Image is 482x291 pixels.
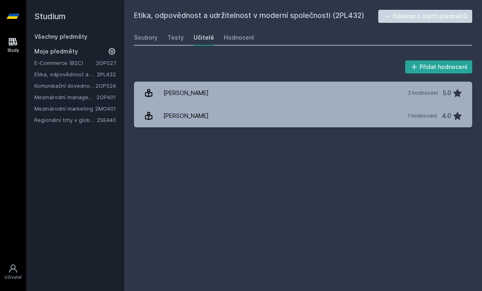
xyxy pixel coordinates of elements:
[378,10,473,23] button: Odebrat z mých předmětů
[34,70,97,78] a: Etika, odpovědnost a udržitelnost v moderní společnosti
[2,260,25,284] a: Uživatel
[134,82,472,104] a: [PERSON_NAME] 2 hodnocení 5.0
[97,117,116,123] a: 2SE440
[163,108,209,124] div: [PERSON_NAME]
[167,33,184,42] div: Testy
[34,93,96,101] a: Mezinárodní management
[194,33,214,42] div: Učitelé
[224,33,254,42] div: Hodnocení
[167,29,184,46] a: Testy
[2,33,25,58] a: Study
[134,10,378,23] h2: Etika, odpovědnost a udržitelnost v moderní společnosti (2PL432)
[34,82,96,90] a: Komunikační dovednosti manažera
[443,85,451,101] div: 5.0
[224,29,254,46] a: Hodnocení
[34,116,97,124] a: Regionální trhy v globální perspektivě
[96,82,116,89] a: 2OP524
[134,104,472,127] a: [PERSON_NAME] 1 hodnocení 4.0
[96,94,116,100] a: 2OP401
[442,108,451,124] div: 4.0
[34,47,78,56] span: Moje předměty
[408,90,438,96] div: 2 hodnocení
[4,274,22,280] div: Uživatel
[7,47,19,53] div: Study
[134,33,158,42] div: Soubory
[97,71,116,78] a: 2PL432
[134,29,158,46] a: Soubory
[194,29,214,46] a: Učitelé
[96,60,116,66] a: 2OP527
[34,104,95,113] a: Mezinárodní marketing
[163,85,209,101] div: [PERSON_NAME]
[95,105,116,112] a: 2MO401
[405,60,473,73] button: Přidat hodnocení
[34,59,96,67] a: E-Commerce (B2C)
[408,113,437,119] div: 1 hodnocení
[34,33,87,40] a: Všechny předměty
